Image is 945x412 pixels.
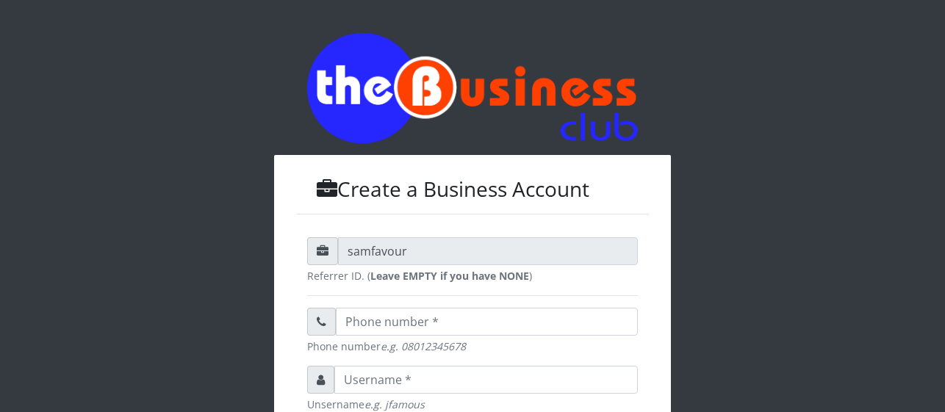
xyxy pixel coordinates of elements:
[307,339,638,354] small: Phone number
[381,339,466,353] em: e.g. 08012345678
[296,177,649,202] h3: Create a Business Account
[370,269,529,283] strong: Leave EMPTY if you have NONE
[364,397,425,411] em: e.g. jfamous
[338,237,638,265] input: Referrer ID (Leave blank if NONE)
[336,308,638,336] input: Phone number *
[307,397,638,412] small: Unsername
[307,268,638,283] small: Referrer ID. ( )
[334,366,638,394] input: Username *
